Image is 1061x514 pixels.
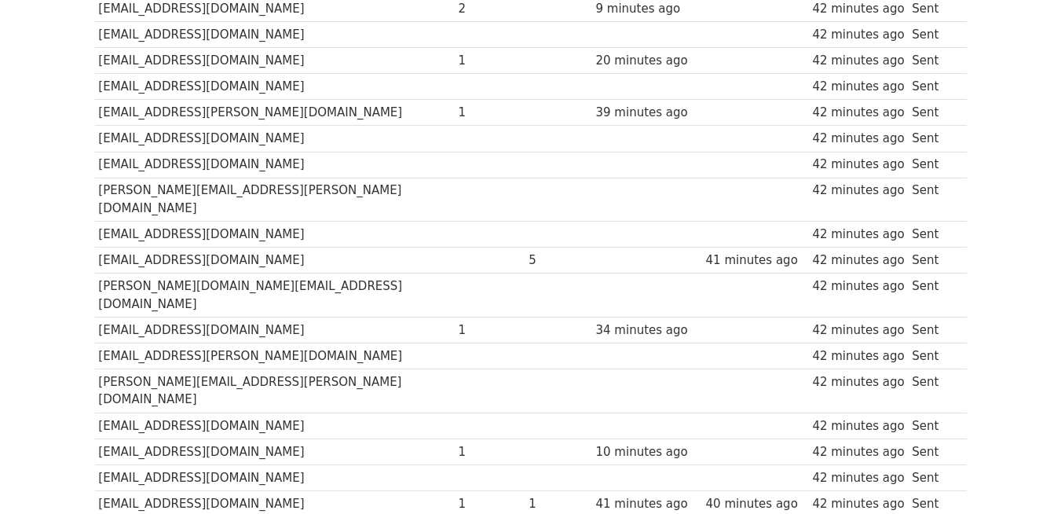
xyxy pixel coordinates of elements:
iframe: Chat Widget [982,439,1061,514]
div: 20 minutes ago [596,52,698,70]
td: [PERSON_NAME][EMAIL_ADDRESS][PERSON_NAME][DOMAIN_NAME] [95,178,455,222]
div: 39 minutes ago [596,104,698,122]
td: [EMAIL_ADDRESS][DOMAIN_NAME] [95,22,455,48]
div: 42 minutes ago [812,104,904,122]
td: [EMAIL_ADDRESS][PERSON_NAME][DOMAIN_NAME] [95,100,455,126]
div: 41 minutes ago [596,495,698,513]
td: Sent [908,318,958,343]
div: 34 minutes ago [596,321,698,340]
div: 42 minutes ago [812,443,904,461]
td: [EMAIL_ADDRESS][DOMAIN_NAME] [95,413,455,439]
div: 1 [459,495,521,513]
td: Sent [908,22,958,48]
div: 42 minutes ago [812,495,904,513]
td: [EMAIL_ADDRESS][DOMAIN_NAME] [95,126,455,152]
div: 42 minutes ago [812,78,904,96]
td: [EMAIL_ADDRESS][DOMAIN_NAME] [95,248,455,274]
td: Sent [908,439,958,464]
div: 42 minutes ago [812,226,904,244]
td: [EMAIL_ADDRESS][DOMAIN_NAME] [95,464,455,490]
div: 42 minutes ago [812,52,904,70]
td: Sent [908,464,958,490]
div: 42 minutes ago [812,182,904,200]
td: [EMAIL_ADDRESS][DOMAIN_NAME] [95,318,455,343]
div: 42 minutes ago [812,130,904,148]
div: 42 minutes ago [812,469,904,487]
td: [PERSON_NAME][DOMAIN_NAME][EMAIL_ADDRESS][DOMAIN_NAME] [95,274,455,318]
div: 1 [459,443,521,461]
div: 42 minutes ago [812,373,904,391]
td: Sent [908,100,958,126]
div: 42 minutes ago [812,156,904,174]
div: 42 minutes ago [812,26,904,44]
div: 1 [459,52,521,70]
div: 42 minutes ago [812,347,904,365]
td: Sent [908,74,958,100]
td: Sent [908,248,958,274]
td: [EMAIL_ADDRESS][DOMAIN_NAME] [95,48,455,74]
td: Sent [908,369,958,413]
td: [EMAIL_ADDRESS][DOMAIN_NAME] [95,222,455,248]
div: 42 minutes ago [812,417,904,435]
div: 1 [529,495,588,513]
div: 40 minutes ago [706,495,805,513]
div: 1 [459,321,521,340]
td: Sent [908,126,958,152]
td: Sent [908,274,958,318]
div: 42 minutes ago [812,277,904,296]
div: 42 minutes ago [812,321,904,340]
td: Sent [908,222,958,248]
td: [EMAIL_ADDRESS][DOMAIN_NAME] [95,439,455,464]
td: Sent [908,48,958,74]
div: 41 minutes ago [706,251,805,270]
div: 1 [459,104,521,122]
td: [PERSON_NAME][EMAIL_ADDRESS][PERSON_NAME][DOMAIN_NAME] [95,369,455,413]
td: [EMAIL_ADDRESS][PERSON_NAME][DOMAIN_NAME] [95,343,455,369]
td: Sent [908,413,958,439]
div: 5 [529,251,588,270]
td: Sent [908,343,958,369]
td: [EMAIL_ADDRESS][DOMAIN_NAME] [95,152,455,178]
div: 42 minutes ago [812,251,904,270]
td: Sent [908,152,958,178]
td: [EMAIL_ADDRESS][DOMAIN_NAME] [95,74,455,100]
td: Sent [908,178,958,222]
div: 10 minutes ago [596,443,698,461]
